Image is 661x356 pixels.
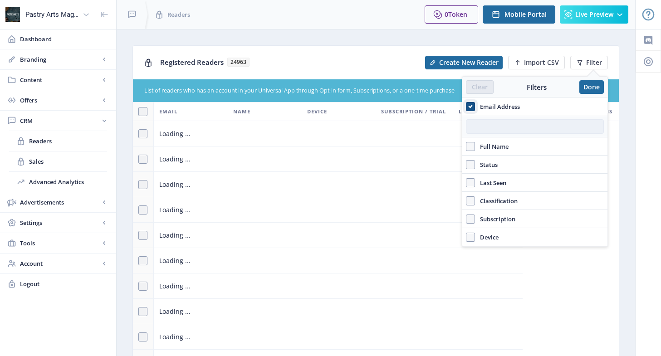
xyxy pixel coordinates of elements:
[233,106,250,117] span: Name
[560,5,628,24] button: Live Preview
[425,56,503,69] button: Create New Reader
[425,5,478,24] button: 0Token
[9,131,107,151] a: Readers
[20,96,100,105] span: Offers
[475,141,509,152] span: Full Name
[504,11,547,18] span: Mobile Portal
[154,273,523,299] td: Loading ...
[20,279,109,288] span: Logout
[20,259,100,268] span: Account
[483,5,555,24] button: Mobile Portal
[154,324,523,350] td: Loading ...
[579,80,604,94] button: Done
[20,218,100,227] span: Settings
[508,56,565,69] button: Import CSV
[475,214,515,224] span: Subscription
[9,172,107,192] a: Advanced Analytics
[20,198,100,207] span: Advertisements
[420,56,503,69] a: New page
[448,10,467,19] span: Token
[154,223,523,248] td: Loading ...
[144,87,553,95] div: List of readers who has an account in your Universal App through Opt-in form, Subscriptions, or a...
[167,10,190,19] span: Readers
[494,83,579,92] div: Filters
[459,106,488,117] span: Last Seen
[154,172,523,197] td: Loading ...
[154,146,523,172] td: Loading ...
[575,11,613,18] span: Live Preview
[5,7,20,22] img: properties.app_icon.png
[466,80,494,94] button: Clear
[570,56,608,69] button: Filter
[475,195,518,206] span: Classification
[475,159,498,170] span: Status
[29,137,107,146] span: Readers
[154,121,523,146] td: Loading ...
[20,55,100,64] span: Branding
[29,177,107,186] span: Advanced Analytics
[9,151,107,171] a: Sales
[20,75,100,84] span: Content
[154,248,523,273] td: Loading ...
[159,106,177,117] span: Email
[475,177,506,188] span: Last Seen
[160,58,224,67] span: Registered Readers
[586,59,602,66] span: Filter
[20,116,100,125] span: CRM
[524,59,559,66] span: Import CSV
[227,58,250,67] span: 24963
[503,56,565,69] a: New page
[154,197,523,223] td: Loading ...
[25,5,79,24] div: Pastry Arts Magazine
[475,101,520,112] span: Email Address
[20,34,109,44] span: Dashboard
[307,106,327,117] span: Device
[381,106,446,117] span: Subscription / Trial
[20,239,100,248] span: Tools
[29,157,107,166] span: Sales
[154,299,523,324] td: Loading ...
[439,59,499,66] span: Create New Reader
[475,232,499,243] span: Device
